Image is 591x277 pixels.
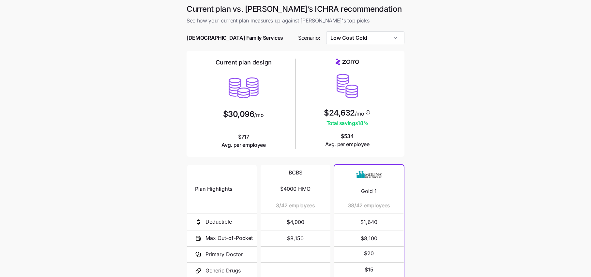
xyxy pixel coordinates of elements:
span: Primary Doctor [205,250,243,258]
span: $8,150 [268,230,322,246]
h1: Current plan vs. [PERSON_NAME]’s ICHRA recommendation [187,4,404,14]
span: Scenario: [298,34,320,42]
span: $30,096 [223,110,254,118]
span: Deductible [205,218,232,226]
img: Carrier [356,169,382,181]
span: $24,632 [324,109,355,117]
span: $717 [221,133,266,149]
span: Gold 1 [361,187,377,195]
span: $15 [365,266,373,274]
h2: Current plan design [216,59,272,66]
span: [DEMOGRAPHIC_DATA] Family Services [187,34,283,42]
span: Plan Highlights [195,185,233,193]
span: $4000 HMO [280,185,311,193]
span: Avg. per employee [221,141,266,149]
span: Avg. per employee [325,140,370,148]
span: $4,000 [268,214,322,230]
span: Total savings 18 % [324,119,371,127]
span: Max Out-of-Pocket [205,234,253,242]
span: $1,640 [342,214,396,230]
span: 38/42 employees [348,201,390,210]
span: /mo [254,112,264,118]
span: /mo [355,111,364,116]
span: See how your current plan measures up against [PERSON_NAME]'s top picks [187,17,404,25]
span: Generic Drugs [205,267,241,275]
span: $8,100 [342,230,396,246]
span: $534 [325,132,370,148]
span: $20 [364,249,374,257]
span: 3/42 employees [276,201,315,210]
span: BCBS [289,169,302,177]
